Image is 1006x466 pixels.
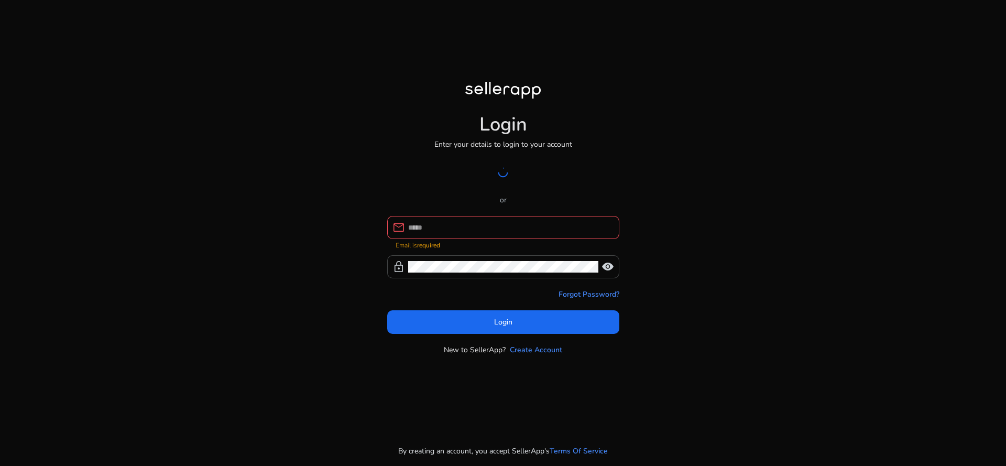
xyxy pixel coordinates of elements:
[602,261,614,273] span: visibility
[387,310,619,334] button: Login
[417,241,440,250] strong: required
[387,194,619,205] p: or
[392,261,405,273] span: lock
[392,221,405,234] span: mail
[396,239,611,250] mat-error: Email is
[559,289,619,300] a: Forgot Password?
[550,446,608,457] a: Terms Of Service
[494,317,512,328] span: Login
[510,344,562,355] a: Create Account
[444,344,506,355] p: New to SellerApp?
[479,113,527,136] h1: Login
[434,139,572,150] p: Enter your details to login to your account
